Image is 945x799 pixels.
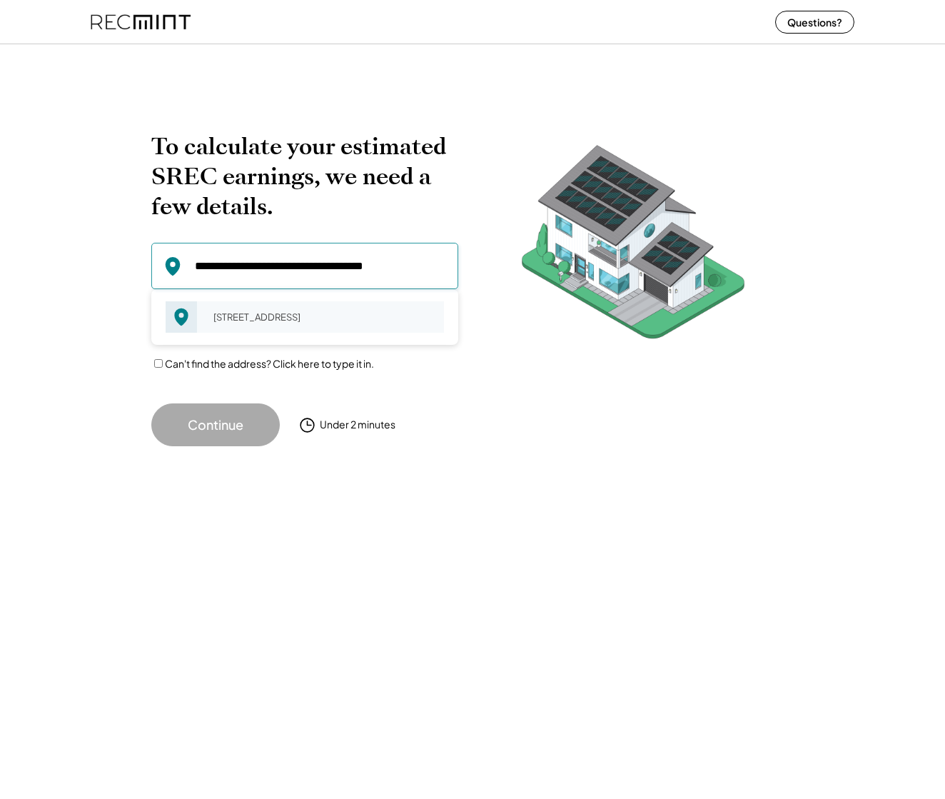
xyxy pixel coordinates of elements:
div: Under 2 minutes [320,418,395,432]
img: RecMintArtboard%207.png [494,131,772,361]
h2: To calculate your estimated SREC earnings, we need a few details. [151,131,458,221]
img: recmint-logotype%403x%20%281%29.jpeg [91,3,191,41]
label: Can't find the address? Click here to type it in. [165,357,374,370]
div: [STREET_ADDRESS] [204,307,444,327]
button: Continue [151,403,280,446]
button: Questions? [775,11,854,34]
